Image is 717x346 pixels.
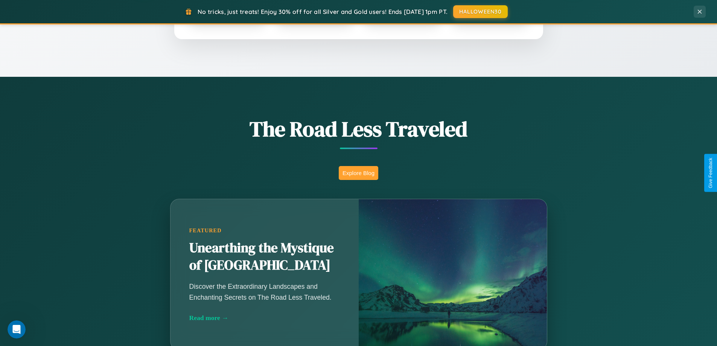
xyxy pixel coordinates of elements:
button: Explore Blog [339,166,378,180]
button: HALLOWEEN30 [453,5,508,18]
div: Give Feedback [708,158,713,188]
div: Featured [189,227,340,234]
h2: Unearthing the Mystique of [GEOGRAPHIC_DATA] [189,239,340,274]
iframe: Intercom live chat [8,320,26,338]
span: No tricks, just treats! Enjoy 30% off for all Silver and Gold users! Ends [DATE] 1pm PT. [198,8,448,15]
div: Read more → [189,314,340,322]
h1: The Road Less Traveled [133,114,585,143]
p: Discover the Extraordinary Landscapes and Enchanting Secrets on The Road Less Traveled. [189,281,340,302]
